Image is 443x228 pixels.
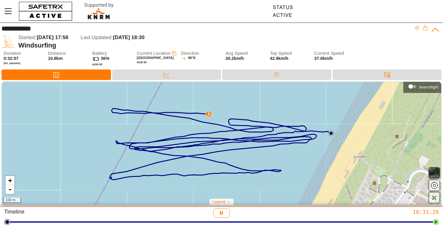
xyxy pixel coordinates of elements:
span: Started: [18,35,36,40]
div: Timeline [222,69,331,80]
div: 100 m [3,198,21,203]
img: RescueLogo.svg [77,2,121,21]
span: at 18:30 [137,60,147,64]
span: 10.8km [48,56,63,61]
img: PathDirectionCurrent.svg [206,112,211,116]
span: 96° [188,56,193,61]
div: Map [2,69,111,80]
a: Zoom out [5,185,14,194]
span: Current Speed [314,51,353,56]
span: Legend [213,200,225,204]
span: 20.2km/h [226,56,244,61]
a: Zoom in [5,176,14,185]
div: Data [112,69,221,80]
span: [DATE] 18:30 [113,35,144,40]
span: (ex. pauses) [4,61,42,65]
span: Battery [92,51,131,56]
span: 0:32:57 [4,56,19,61]
img: WIND_SURFING.svg [2,35,15,48]
span: [GEOGRAPHIC_DATA] [137,56,174,60]
div: Searchlight [419,85,438,89]
span: Avg Speed [226,51,264,56]
span: Last Updated: [81,35,112,40]
span: 36% [101,56,109,61]
span: [DATE] 17:58 [37,35,68,40]
span: Duration [4,51,42,56]
span: 37.0km/h [314,56,353,61]
div: Messages [333,69,442,80]
span: 42.9km/h [270,56,288,61]
div: Windsurfing [18,42,414,49]
span: E [193,56,196,61]
img: PathStart.svg [328,131,334,136]
span: Top Speed [270,51,308,56]
div: Status [273,5,293,10]
span: Current Location [137,51,171,56]
span: Direction [181,51,220,56]
span: at 18:30 [92,63,102,66]
div: 18:31:26 [295,208,439,215]
div: Searchlight [406,82,438,91]
div: Timeline [4,208,148,218]
span: Distance [48,51,87,56]
div: Active [273,13,293,18]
